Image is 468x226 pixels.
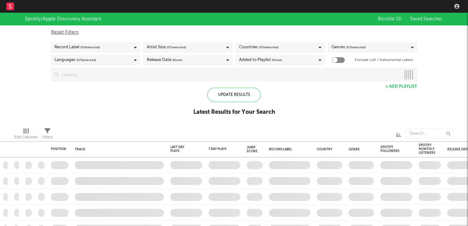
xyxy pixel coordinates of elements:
button: + Add Playlist [386,85,417,89]
span: Saved Searches [410,17,443,21]
div: Spotify Followers [380,145,403,153]
span: ( 0 / 0 selected) [259,44,279,51]
input: Loading... [59,68,401,81]
span: (None) [272,56,282,64]
span: ( 0 / 5 selected) [167,44,186,51]
span: ( 0 / 0 selected) [346,44,366,51]
div: Filters [42,126,53,144]
span: ( 0 / 6 selected) [80,44,100,51]
div: Jump Score [247,146,258,153]
span: Blocklist [378,17,401,21]
div: Added to Playlist [239,56,282,64]
input: Search... [406,129,454,138]
div: Update Results [207,88,261,102]
div: Position [51,147,66,151]
div: Artist Size [147,44,186,51]
span: ( 0 / 0 selected) [76,56,96,64]
div: Genres [331,44,366,51]
label: Exclude Lofi / Instrumental Labels [355,56,413,64]
div: Languages [54,56,96,64]
div: Reset Filters [51,29,417,36]
div: Edit Columns [14,134,38,141]
div: Genre [349,147,371,151]
div: Latest Results for Your Search [193,108,275,116]
div: Country [317,147,339,151]
div: 7 Day Plays [209,147,231,151]
div: Spotify Monthly Listeners [419,143,436,155]
div: Record Label [54,44,100,51]
button: Saved Searches [408,17,443,22]
span: ( 0 ) [396,17,401,21]
div: Edit Columns [14,126,38,144]
div: Record Label [269,147,307,151]
div: Countries [239,44,279,51]
div: Spotify/Apple Discovery Assistant [25,15,101,23]
span: (None) [172,56,182,64]
div: Track [75,147,161,151]
div: Release Date [147,56,182,64]
div: Filters [42,134,53,141]
div: Last Day Plays [170,145,193,153]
